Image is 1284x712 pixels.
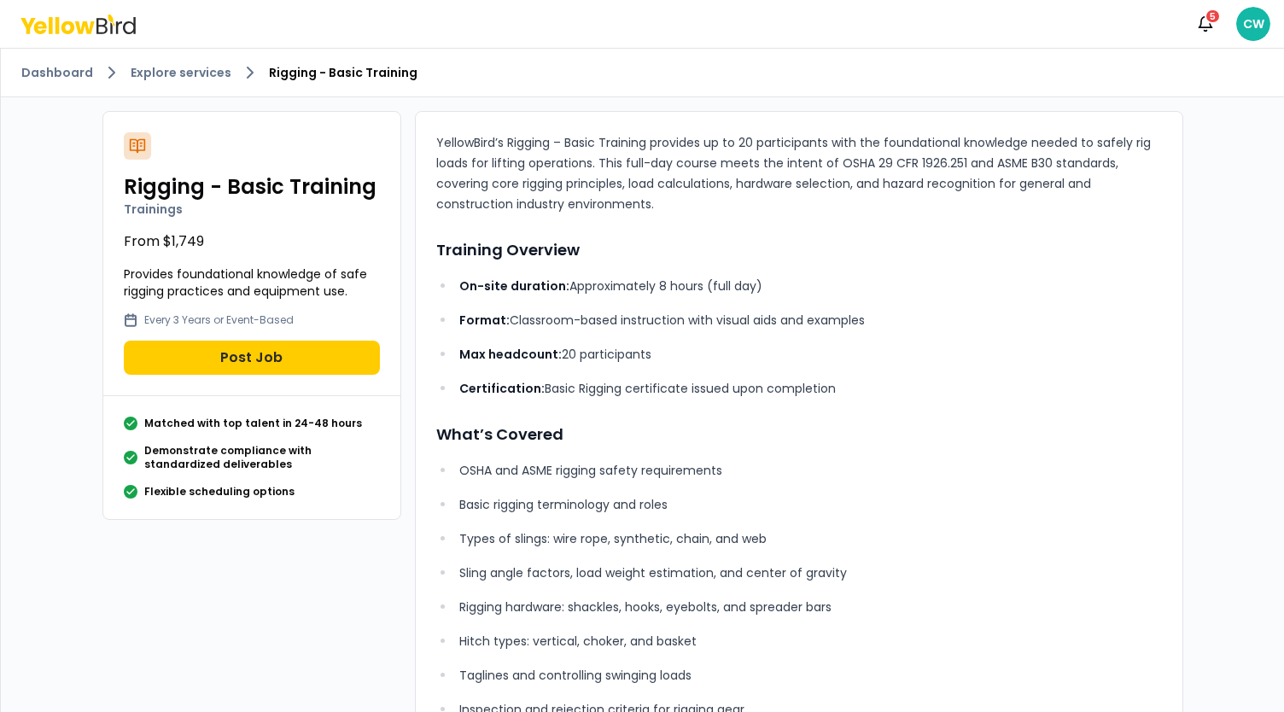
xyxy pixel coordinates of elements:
[21,62,1264,83] nav: breadcrumb
[459,378,1161,399] p: Basic Rigging certificate issued upon completion
[459,597,1161,617] p: Rigging hardware: shackles, hooks, eyebolts, and spreader bars
[144,313,294,327] p: Every 3 Years or Event-Based
[459,528,1161,549] p: Types of slings: wire rope, synthetic, chain, and web
[459,563,1161,583] p: Sling angle factors, load weight estimation, and center of gravity
[1188,7,1223,41] button: 5
[436,238,1162,262] h3: Training Overview
[459,494,1161,515] p: Basic rigging terminology and roles
[459,276,1161,296] p: Approximately 8 hours (full day)
[1236,7,1270,41] span: CW
[459,277,569,295] strong: On-site duration:
[131,64,231,81] a: Explore services
[436,132,1162,214] p: YellowBird’s Rigging – Basic Training provides up to 20 participants with the foundational knowle...
[124,341,380,375] button: Post Job
[21,64,93,81] a: Dashboard
[269,64,417,81] span: Rigging - Basic Training
[459,312,510,329] strong: Format:
[124,231,380,252] p: From $1,749
[436,423,1162,446] h3: What’s Covered
[144,444,380,471] p: Demonstrate compliance with standardized deliverables
[1205,9,1221,24] div: 5
[459,346,562,363] strong: Max headcount:
[459,631,1161,651] p: Hitch types: vertical, choker, and basket
[124,173,380,201] h2: Rigging - Basic Training
[124,266,380,300] p: Provides foundational knowledge of safe rigging practices and equipment use.
[459,344,1161,365] p: 20 participants
[144,485,295,499] p: Flexible scheduling options
[459,665,1161,686] p: Taglines and controlling swinging loads
[124,201,380,218] p: Trainings
[459,380,545,397] strong: Certification:
[459,460,1161,481] p: OSHA and ASME rigging safety requirements
[144,417,362,430] p: Matched with top talent in 24-48 hours
[459,310,1161,330] p: Classroom-based instruction with visual aids and examples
